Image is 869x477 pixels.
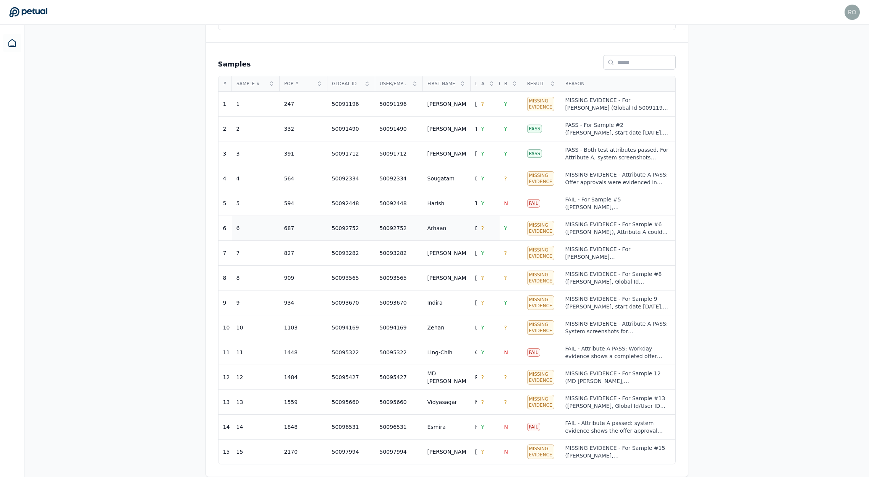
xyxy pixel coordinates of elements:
[284,398,298,406] div: 1559
[427,125,466,133] div: [PERSON_NAME]
[284,349,298,356] div: 1448
[481,374,484,380] span: ?
[284,150,295,157] div: 391
[284,299,295,307] div: 934
[504,151,508,157] span: Y
[218,191,232,216] td: 5
[236,125,240,133] div: 2
[504,399,507,405] span: ?
[475,100,514,108] div: [PERSON_NAME]
[427,299,443,307] div: Indira
[380,100,407,108] div: 50091196
[481,200,485,206] span: Y
[380,274,407,282] div: 50093565
[236,349,243,356] div: 11
[284,200,295,207] div: 594
[481,126,485,132] span: Y
[332,200,359,207] div: 50092448
[475,224,497,232] div: Dhukani
[236,299,240,307] div: 9
[380,299,407,307] div: 50093670
[504,300,508,306] span: Y
[284,125,295,133] div: 332
[565,419,671,435] div: FAIL - Attribute A passed: system evidence shows the offer approval workflow was completed before...
[504,449,508,455] span: N
[427,81,457,87] span: First Name
[427,324,445,331] div: Zehan
[332,224,359,232] div: 50092752
[332,249,359,257] div: 50093282
[380,249,407,257] div: 50093282
[427,274,466,282] div: [PERSON_NAME]
[236,100,240,108] div: 1
[845,5,860,20] img: roberto+amd@petual.ai
[236,150,240,157] div: 3
[332,175,359,182] div: 50092334
[527,246,554,260] div: Missing Evidence
[380,448,407,456] div: 50097994
[527,125,542,133] div: Pass
[332,299,359,307] div: 50093670
[565,96,671,112] div: MISSING EVIDENCE - For [PERSON_NAME] (Global Id 50091196; start date [DATE], [GEOGRAPHIC_DATA]), ...
[332,81,362,87] span: Global Id
[218,117,232,141] td: 2
[380,81,409,87] span: User/Employee ID
[527,271,554,285] div: Missing Evidence
[475,81,505,87] span: Last Name
[332,150,359,157] div: 50091712
[236,274,240,282] div: 8
[481,300,484,306] span: ?
[565,295,671,310] div: MISSING EVIDENCE - For Sample 9 ([PERSON_NAME], start date [DATE], [GEOGRAPHIC_DATA]), Attribute ...
[284,81,314,87] span: Pop #
[332,125,359,133] div: 50091490
[527,370,554,385] div: Missing Evidence
[527,320,554,335] div: Missing Evidence
[427,349,453,356] div: Ling-Chih
[527,199,540,208] div: Fail
[527,221,554,235] div: Missing Evidence
[218,141,232,166] td: 3
[504,175,507,182] span: ?
[475,423,494,431] div: Harbas
[218,390,232,415] td: 13
[475,299,514,307] div: [PERSON_NAME]
[481,424,485,430] span: Y
[481,250,485,256] span: Y
[527,423,540,431] div: Fail
[565,121,671,136] div: PASS - For Sample #2 ([PERSON_NAME], start date [DATE], [GEOGRAPHIC_DATA]), offer approvals were ...
[284,324,298,331] div: 1103
[236,423,243,431] div: 14
[236,175,240,182] div: 4
[475,249,514,257] div: [PERSON_NAME]
[427,224,447,232] div: Arhaan
[565,81,671,87] span: Reason
[504,324,507,331] span: ?
[218,315,232,340] td: 10
[565,146,671,161] div: PASS - Both test attributes passed. For Attribute A, system screenshots showed the offer approval...
[481,175,485,182] span: Y
[565,320,671,335] div: MISSING EVIDENCE - Attribute A PASS: System screenshots for [PERSON_NAME] (Sample #10; requisitio...
[380,224,407,232] div: 50092752
[427,249,466,257] div: [PERSON_NAME]
[565,444,671,459] div: MISSING EVIDENCE - For Sample #15 ([PERSON_NAME], [GEOGRAPHIC_DATA]; start date [DATE]), Attribut...
[427,150,466,157] div: [PERSON_NAME]
[427,370,466,385] div: MD [PERSON_NAME]
[236,249,240,257] div: 7
[527,295,554,310] div: Missing Evidence
[427,100,466,108] div: [PERSON_NAME]
[475,200,512,207] div: Thodupunoori
[284,100,295,108] div: 247
[332,274,359,282] div: 50093565
[380,398,407,406] div: 50095660
[565,245,671,261] div: MISSING EVIDENCE - For [PERSON_NAME] ([GEOGRAPHIC_DATA], start date [DATE]), approvals for the of...
[332,373,359,381] div: 50095427
[527,97,554,111] div: Missing Evidence
[223,81,227,87] span: #
[527,149,542,158] div: Pass
[380,175,407,182] div: 50092334
[504,424,508,430] span: N
[475,349,489,356] div: Chou
[565,370,671,385] div: MISSING EVIDENCE - For Sample 12 (MD [PERSON_NAME], [GEOGRAPHIC_DATA]; start date [DATE]), offer ...
[504,81,509,87] span: B
[332,398,359,406] div: 50095660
